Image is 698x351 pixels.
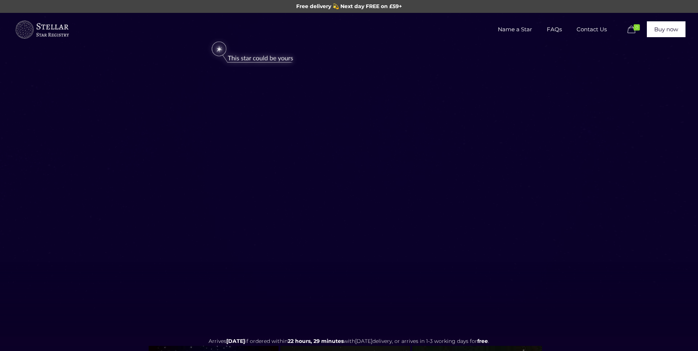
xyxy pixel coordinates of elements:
[477,338,488,344] b: free
[647,21,685,37] a: Buy now
[490,13,539,46] a: Name a Star
[355,338,372,344] span: [DATE]
[288,338,344,344] span: 22 hours, 29 minutes
[14,19,70,41] img: buyastar-logo-transparent
[209,338,489,344] span: Arrives if ordered within with delivery, or arrives in 1-3 working days for .
[634,24,640,31] span: 0
[14,13,70,46] a: Buy a Star
[226,338,245,344] span: [DATE]
[569,18,614,40] span: Contact Us
[490,18,539,40] span: Name a Star
[539,13,569,46] a: FAQs
[296,3,402,10] span: Free delivery 💫 Next day FREE on £59+
[202,38,303,67] img: star-could-be-yours.png
[569,13,614,46] a: Contact Us
[626,25,643,34] a: 0
[539,18,569,40] span: FAQs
